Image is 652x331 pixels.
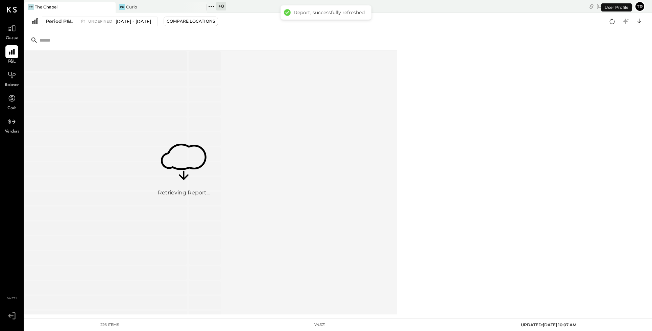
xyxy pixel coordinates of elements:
[601,3,632,11] div: User Profile
[35,4,57,10] div: The Chapel
[0,69,23,88] a: Balance
[588,3,595,10] div: copy link
[314,322,325,328] div: v 4.37.1
[116,18,151,25] span: [DATE] - [DATE]
[7,105,16,112] span: Cash
[634,1,645,12] button: tr
[46,18,73,25] div: Period P&L
[0,22,23,42] a: Queue
[597,3,633,9] div: [DATE]
[6,36,18,42] span: Queue
[0,45,23,65] a: P&L
[5,129,19,135] span: Vendors
[0,92,23,112] a: Cash
[126,4,137,10] div: Curio
[158,189,210,197] div: Retrieving Report...
[8,59,16,65] span: P&L
[216,2,226,10] div: + 0
[0,115,23,135] a: Vendors
[5,82,19,88] span: Balance
[167,18,215,24] div: Compare Locations
[42,17,158,26] button: Period P&L undefined[DATE] - [DATE]
[100,322,119,328] div: 226 items
[28,4,34,10] div: TC
[294,9,365,16] div: Report, successfully refreshed
[164,17,218,26] button: Compare Locations
[119,4,125,10] div: Cu
[521,322,576,327] span: UPDATED: [DATE] 10:07 AM
[88,20,114,23] span: undefined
